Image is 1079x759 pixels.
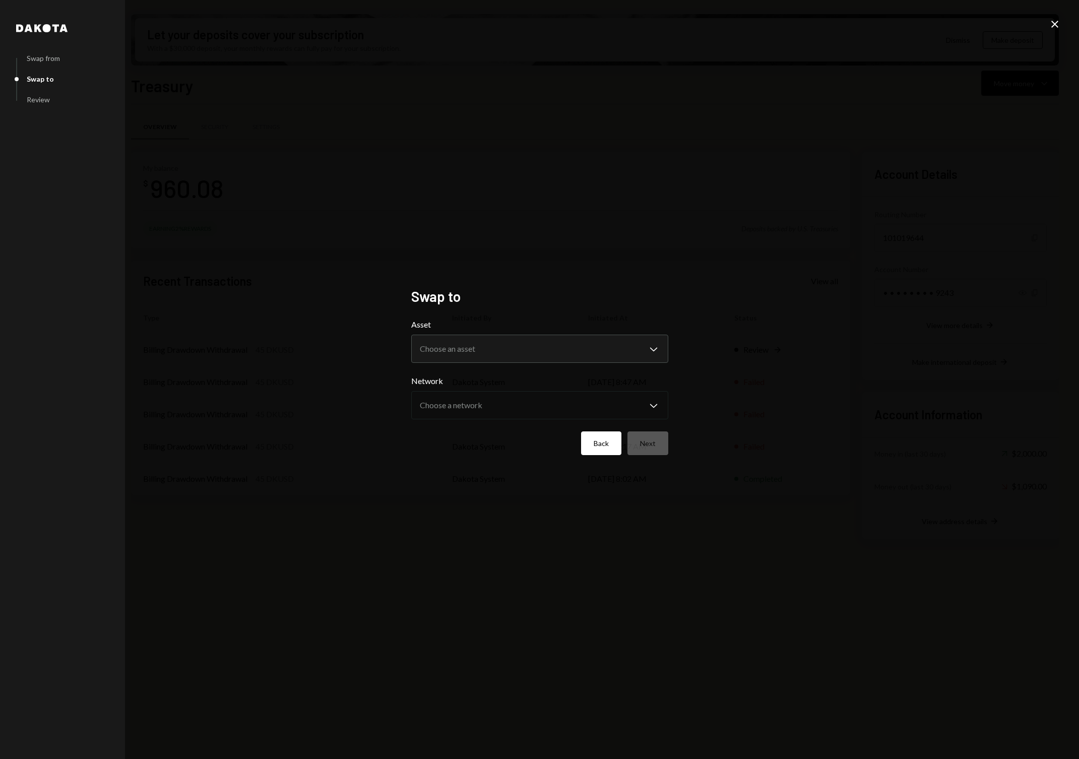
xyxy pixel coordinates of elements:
div: Review [27,95,50,104]
div: Swap to [27,75,54,83]
h2: Swap to [411,287,668,306]
button: Asset [411,335,668,363]
div: Swap from [27,54,60,62]
button: Back [581,431,621,455]
label: Network [411,375,668,387]
label: Asset [411,319,668,331]
button: Network [411,391,668,419]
